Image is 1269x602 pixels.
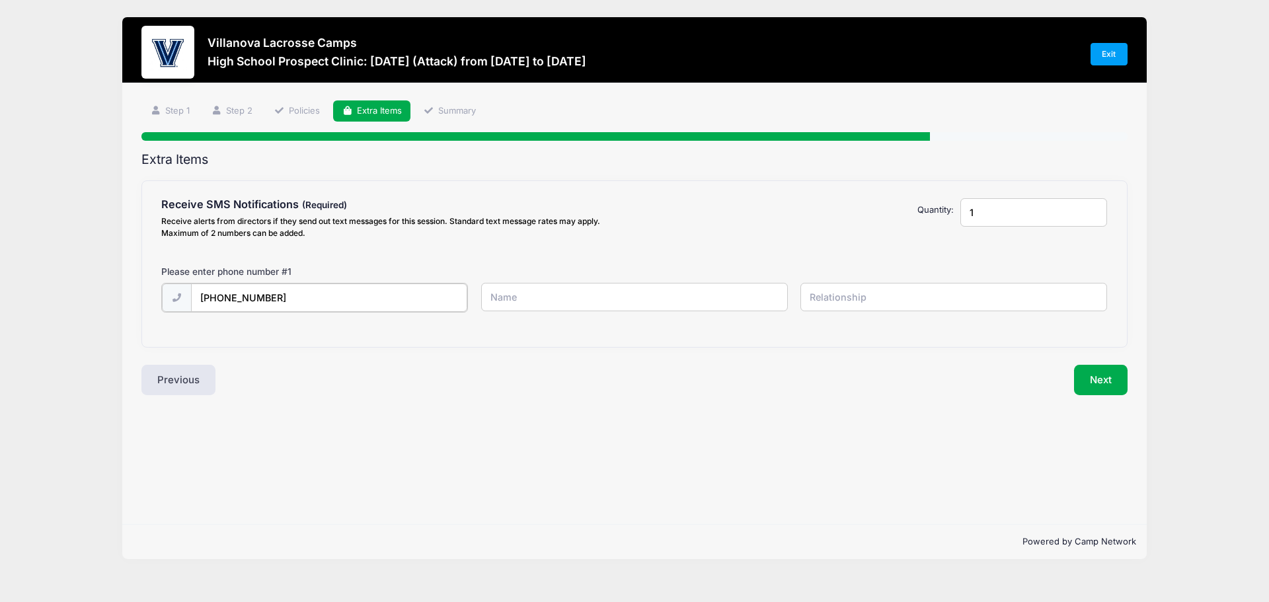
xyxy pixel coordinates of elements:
input: (xxx) xxx-xxxx [191,283,468,312]
h4: Receive SMS Notifications [161,198,628,211]
input: Quantity [960,198,1107,227]
h3: High School Prospect Clinic: [DATE] (Attack) from [DATE] to [DATE] [208,54,586,68]
input: Relationship [800,283,1107,311]
button: Next [1074,365,1128,395]
a: Exit [1091,43,1128,65]
span: 1 [288,266,291,277]
h2: Extra Items [141,152,1128,167]
a: Summary [414,100,484,122]
button: Previous [141,365,215,395]
h3: Villanova Lacrosse Camps [208,36,586,50]
p: Powered by Camp Network [133,535,1136,548]
label: Please enter phone number # [161,265,291,278]
div: Receive alerts from directors if they send out text messages for this session. Standard text mess... [161,215,628,239]
a: Step 2 [202,100,261,122]
a: Policies [266,100,329,122]
a: Step 1 [141,100,198,122]
a: Extra Items [333,100,410,122]
input: Name [481,283,788,311]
